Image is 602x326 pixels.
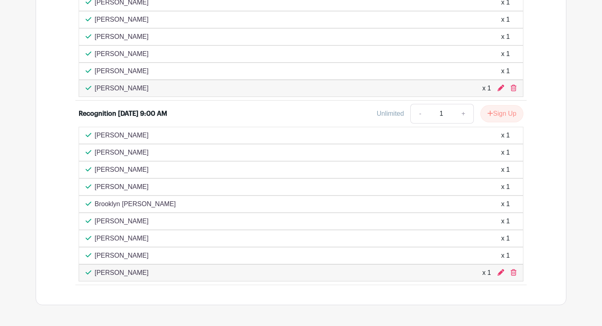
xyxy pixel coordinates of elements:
div: x 1 [501,49,510,59]
div: Unlimited [377,109,404,119]
div: x 1 [482,268,491,278]
div: x 1 [501,182,510,192]
p: [PERSON_NAME] [95,234,149,243]
div: x 1 [501,66,510,76]
a: - [410,104,429,124]
p: [PERSON_NAME] [95,251,149,261]
div: x 1 [501,15,510,25]
p: [PERSON_NAME] [95,32,149,42]
div: x 1 [482,83,491,93]
p: [PERSON_NAME] [95,182,149,192]
div: x 1 [501,199,510,209]
div: x 1 [501,216,510,226]
p: [PERSON_NAME] [95,66,149,76]
a: + [453,104,474,124]
p: [PERSON_NAME] [95,148,149,157]
p: Brooklyn [PERSON_NAME] [95,199,176,209]
p: [PERSON_NAME] [95,130,149,140]
div: x 1 [501,165,510,175]
div: x 1 [501,251,510,261]
p: [PERSON_NAME] [95,165,149,175]
div: x 1 [501,148,510,157]
p: [PERSON_NAME] [95,83,149,93]
div: x 1 [501,130,510,140]
p: [PERSON_NAME] [95,15,149,25]
p: [PERSON_NAME] [95,49,149,59]
p: [PERSON_NAME] [95,268,149,278]
button: Sign Up [480,105,523,122]
div: Recognition [DATE] 9:00 AM [79,109,167,119]
div: x 1 [501,234,510,243]
p: [PERSON_NAME] [95,216,149,226]
div: x 1 [501,32,510,42]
